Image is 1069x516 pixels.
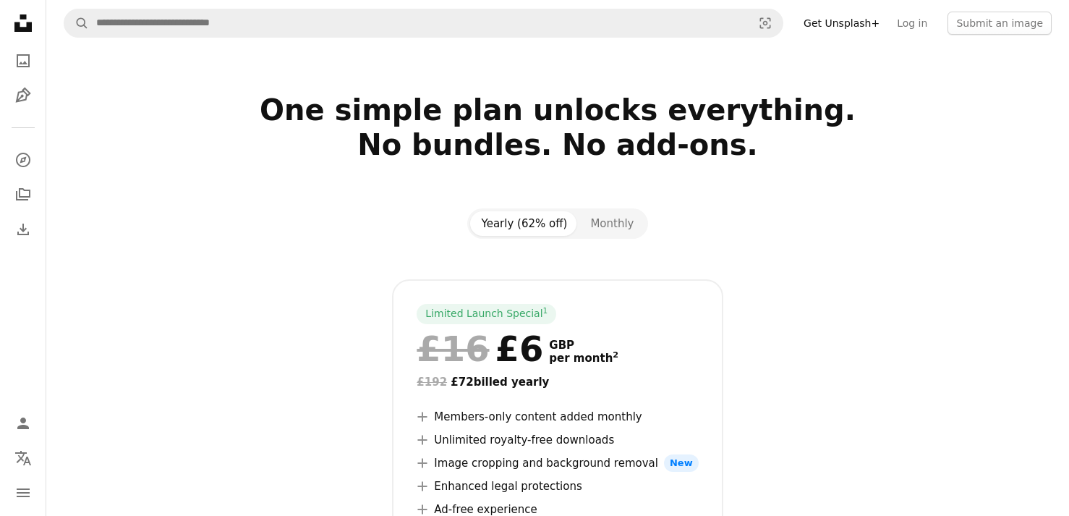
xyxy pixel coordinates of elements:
[9,478,38,507] button: Menu
[417,373,698,391] div: £72 billed yearly
[417,431,698,449] li: Unlimited royalty-free downloads
[92,93,1023,197] h2: One simple plan unlocks everything. No bundles. No add-ons.
[610,352,621,365] a: 2
[748,9,783,37] button: Visual search
[9,9,38,41] a: Home — Unsplash
[417,454,698,472] li: Image cropping and background removal
[417,304,556,324] div: Limited Launch Special
[947,12,1052,35] button: Submit an image
[9,444,38,473] button: Language
[795,12,888,35] a: Get Unsplash+
[9,145,38,174] a: Explore
[64,9,783,38] form: Find visuals sitewide
[417,478,698,495] li: Enhanced legal protections
[540,307,551,321] a: 1
[470,211,579,236] button: Yearly (62% off)
[417,408,698,426] li: Members-only content added monthly
[613,350,618,360] sup: 2
[64,9,89,37] button: Search Unsplash
[9,180,38,209] a: Collections
[417,330,489,368] span: £16
[9,81,38,110] a: Illustrations
[417,376,447,389] span: £192
[549,339,618,352] span: GBP
[543,306,548,315] sup: 1
[9,409,38,438] a: Log in / Sign up
[664,454,699,472] span: New
[9,215,38,244] a: Download History
[417,330,543,368] div: £6
[9,46,38,75] a: Photos
[888,12,936,35] a: Log in
[579,211,645,236] button: Monthly
[549,352,618,365] span: per month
